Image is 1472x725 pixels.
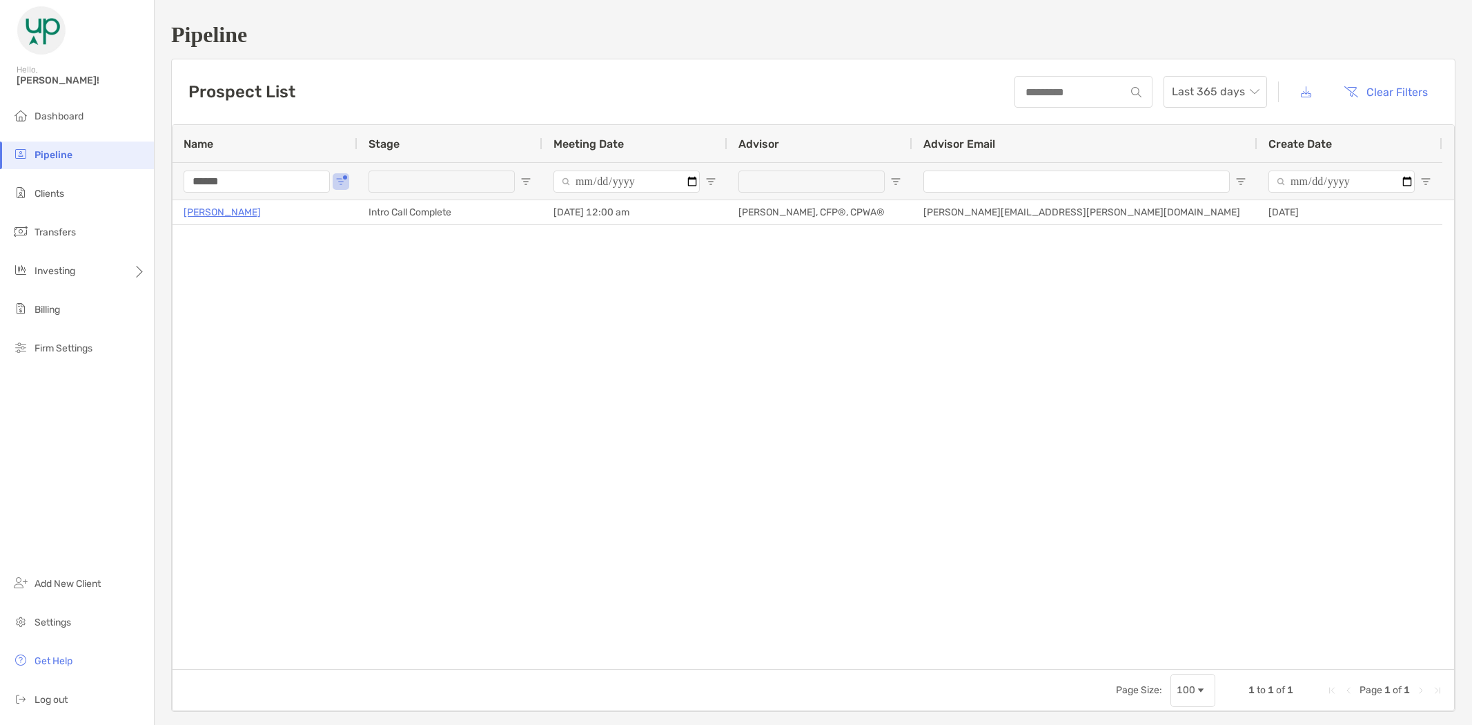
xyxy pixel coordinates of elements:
div: Last Page [1432,685,1443,696]
span: 1 [1404,684,1410,696]
span: 1 [1287,684,1293,696]
span: of [1276,684,1285,696]
span: Add New Client [35,578,101,590]
span: Log out [35,694,68,706]
button: Open Filter Menu [520,176,531,187]
div: [DATE] 12:00 am [542,200,727,224]
span: Billing [35,304,60,316]
button: Clear Filters [1333,77,1438,107]
input: Name Filter Input [184,171,330,193]
h3: Prospect List [188,82,295,101]
span: Advisor Email [923,137,995,151]
div: Intro Call Complete [357,200,542,224]
img: billing icon [12,300,29,317]
h1: Pipeline [171,22,1455,48]
span: Name [184,137,213,151]
button: Open Filter Menu [1420,176,1431,187]
span: Stage [369,137,400,151]
img: Zoe Logo [17,6,66,55]
span: Advisor [738,137,779,151]
span: Investing [35,265,75,277]
div: Page Size: [1116,684,1162,696]
div: 100 [1177,684,1195,696]
img: logout icon [12,690,29,707]
input: Meeting Date Filter Input [553,171,700,193]
span: Get Help [35,655,72,667]
img: firm-settings icon [12,339,29,356]
span: to [1257,684,1266,696]
div: Page Size [1170,674,1215,707]
span: Firm Settings [35,342,92,354]
div: [PERSON_NAME], CFP®, CPWA® [727,200,912,224]
div: Previous Page [1343,685,1354,696]
span: Page [1360,684,1382,696]
img: clients icon [12,184,29,201]
img: pipeline icon [12,146,29,162]
img: get-help icon [12,652,29,668]
span: Dashboard [35,110,84,122]
img: dashboard icon [12,107,29,124]
img: investing icon [12,262,29,278]
button: Open Filter Menu [1235,176,1246,187]
span: Last 365 days [1172,77,1259,107]
span: Create Date [1268,137,1332,151]
span: Transfers [35,226,76,238]
span: 1 [1268,684,1274,696]
span: 1 [1384,684,1391,696]
div: First Page [1326,685,1337,696]
span: Settings [35,617,71,628]
span: Clients [35,188,64,200]
div: [DATE] [1257,200,1442,224]
a: [PERSON_NAME] [184,204,261,221]
span: 1 [1248,684,1255,696]
div: Next Page [1415,685,1426,696]
button: Open Filter Menu [890,176,901,187]
div: [PERSON_NAME][EMAIL_ADDRESS][PERSON_NAME][DOMAIN_NAME] [912,200,1257,224]
img: add_new_client icon [12,574,29,591]
img: transfers icon [12,223,29,240]
span: Meeting Date [553,137,624,151]
span: [PERSON_NAME]! [17,75,146,86]
button: Open Filter Menu [335,176,346,187]
img: settings icon [12,613,29,630]
span: of [1393,684,1402,696]
button: Open Filter Menu [705,176,716,187]
span: Pipeline [35,149,72,161]
input: Advisor Email Filter Input [923,171,1230,193]
img: input icon [1131,87,1141,97]
input: Create Date Filter Input [1268,171,1415,193]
